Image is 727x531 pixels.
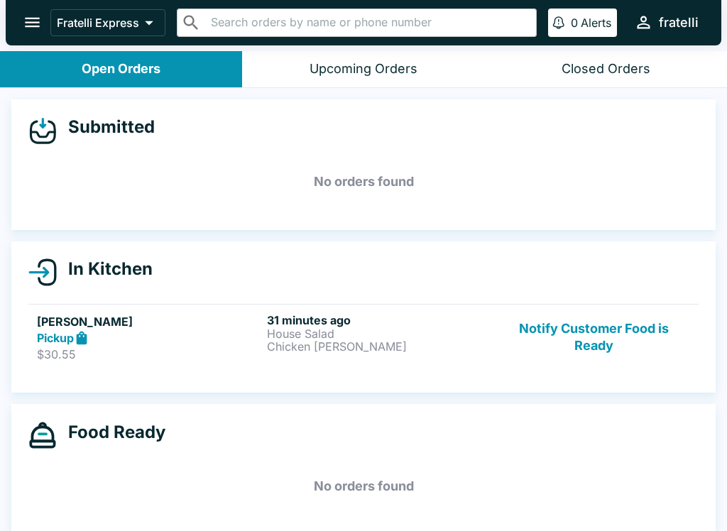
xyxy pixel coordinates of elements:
[57,422,165,443] h4: Food Ready
[28,156,699,207] h5: No orders found
[82,61,160,77] div: Open Orders
[57,258,153,280] h4: In Kitchen
[267,340,491,353] p: Chicken [PERSON_NAME]
[581,16,611,30] p: Alerts
[37,331,74,345] strong: Pickup
[50,9,165,36] button: Fratelli Express
[267,327,491,340] p: House Salad
[28,461,699,512] h5: No orders found
[28,304,699,371] a: [PERSON_NAME]Pickup$30.5531 minutes agoHouse SaladChicken [PERSON_NAME]Notify Customer Food is Ready
[37,313,261,330] h5: [PERSON_NAME]
[57,116,155,138] h4: Submitted
[207,13,530,33] input: Search orders by name or phone number
[310,61,417,77] div: Upcoming Orders
[628,7,704,38] button: fratelli
[14,4,50,40] button: open drawer
[659,14,699,31] div: fratelli
[571,16,578,30] p: 0
[37,347,261,361] p: $30.55
[498,313,690,362] button: Notify Customer Food is Ready
[562,61,650,77] div: Closed Orders
[267,313,491,327] h6: 31 minutes ago
[57,16,139,30] p: Fratelli Express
